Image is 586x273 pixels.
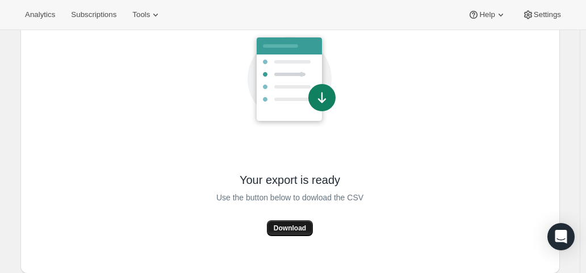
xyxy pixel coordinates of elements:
div: Open Intercom Messenger [547,223,575,250]
span: Subscriptions [71,10,116,19]
span: Help [479,10,495,19]
button: Download [267,220,313,236]
span: Use the button below to dowload the CSV [216,191,363,204]
button: Subscriptions [64,7,123,23]
button: Tools [125,7,168,23]
button: Analytics [18,7,62,23]
button: Settings [516,7,568,23]
span: Tools [132,10,150,19]
span: Analytics [25,10,55,19]
button: Help [461,7,513,23]
span: Settings [534,10,561,19]
span: Your export is ready [240,173,340,187]
span: Download [274,224,306,233]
